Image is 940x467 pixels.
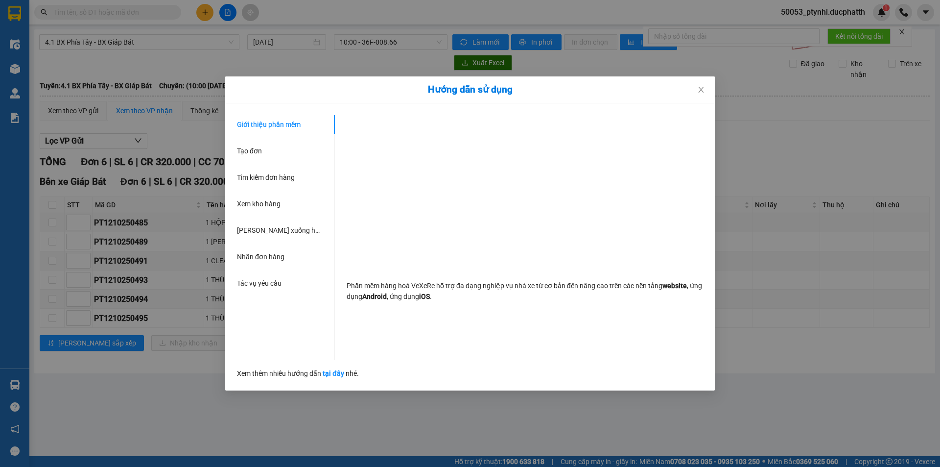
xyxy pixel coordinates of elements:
[237,200,281,208] span: Xem kho hàng
[687,76,715,104] button: Close
[662,282,687,290] strong: website
[697,86,705,94] span: close
[237,147,262,155] span: Tạo đơn
[237,84,703,95] div: Hướng dẫn sử dụng
[347,280,703,302] p: Phần mềm hàng hoá VeXeRe hỗ trợ đa dạng nghiệp vụ nhà xe từ cơ bản đến nâng cao trên các nền tảng...
[237,226,355,234] span: [PERSON_NAME] xuống hàng thủ công
[388,115,662,270] iframe: YouTube video player
[237,173,295,181] span: Tìm kiếm đơn hàng
[237,360,703,379] div: Xem thêm nhiều hướng dẫn nhé.
[237,253,284,261] span: Nhãn đơn hàng
[323,369,344,377] a: tại đây
[419,293,430,300] strong: iOS
[237,121,301,128] span: Giới thiệu phần mềm
[237,279,282,287] span: Tác vụ yêu cầu
[362,293,387,300] strong: Android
